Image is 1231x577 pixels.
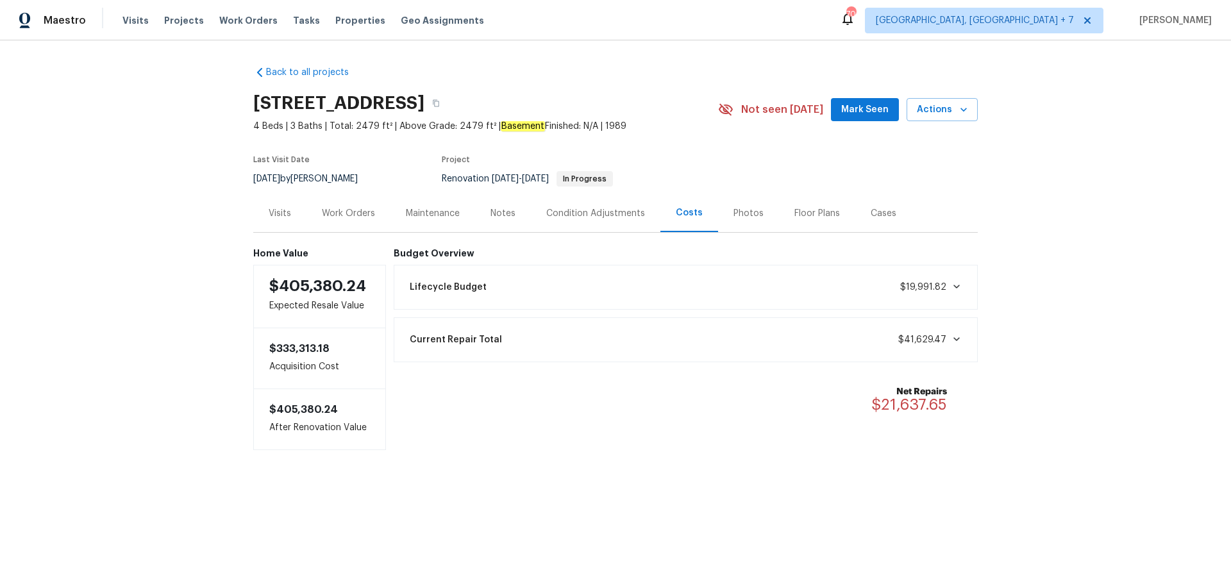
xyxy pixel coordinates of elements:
div: Notes [490,207,515,220]
span: [PERSON_NAME] [1134,14,1212,27]
span: Work Orders [219,14,278,27]
span: Projects [164,14,204,27]
a: Back to all projects [253,66,376,79]
span: Geo Assignments [401,14,484,27]
div: Expected Resale Value [253,265,386,328]
span: Last Visit Date [253,156,310,163]
div: by [PERSON_NAME] [253,171,373,187]
span: Tasks [293,16,320,25]
span: Mark Seen [841,102,889,118]
h6: Budget Overview [394,248,978,258]
div: Cases [871,207,896,220]
b: Net Repairs [871,385,947,398]
button: Copy Address [424,92,448,115]
div: Floor Plans [794,207,840,220]
div: Costs [676,206,703,219]
div: 70 [846,8,855,21]
span: $333,313.18 [269,344,330,354]
span: Maestro [44,14,86,27]
h6: Home Value [253,248,386,258]
span: 4 Beds | 3 Baths | Total: 2479 ft² | Above Grade: 2479 ft² | Finished: N/A | 1989 [253,120,718,133]
span: Renovation [442,174,613,183]
div: Acquisition Cost [253,328,386,389]
span: $21,637.65 [871,397,947,412]
div: Work Orders [322,207,375,220]
span: - [492,174,549,183]
div: After Renovation Value [253,389,386,450]
div: Maintenance [406,207,460,220]
span: In Progress [558,175,612,183]
span: Properties [335,14,385,27]
div: Visits [269,207,291,220]
div: Photos [733,207,764,220]
span: [DATE] [522,174,549,183]
span: Actions [917,102,967,118]
span: $405,380.24 [269,405,338,415]
span: Visits [122,14,149,27]
span: Lifecycle Budget [410,281,487,294]
button: Actions [907,98,978,122]
button: Mark Seen [831,98,899,122]
span: $405,380.24 [269,278,366,294]
span: Current Repair Total [410,333,502,346]
span: Not seen [DATE] [741,103,823,116]
em: Basement [501,121,545,131]
span: [DATE] [492,174,519,183]
h2: [STREET_ADDRESS] [253,97,424,110]
span: [GEOGRAPHIC_DATA], [GEOGRAPHIC_DATA] + 7 [876,14,1074,27]
span: Project [442,156,470,163]
span: $41,629.47 [898,335,946,344]
span: $19,991.82 [900,283,946,292]
div: Condition Adjustments [546,207,645,220]
span: [DATE] [253,174,280,183]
